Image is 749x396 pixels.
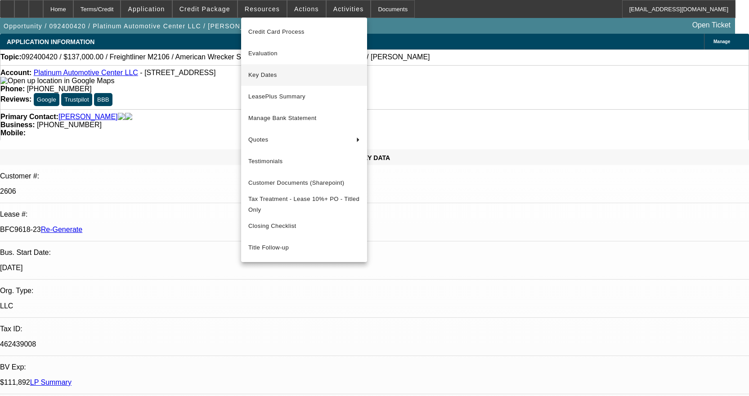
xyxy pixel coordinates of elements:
[248,27,360,37] span: Credit Card Process
[248,194,360,215] span: Tax Treatment - Lease 10%+ PO - Titled Only
[248,48,360,59] span: Evaluation
[248,113,360,124] span: Manage Bank Statement
[248,242,360,253] span: Title Follow-up
[248,70,360,80] span: Key Dates
[248,134,349,145] span: Quotes
[248,91,360,102] span: LeasePlus Summary
[248,222,296,229] span: Closing Checklist
[248,156,360,167] span: Testimonials
[248,178,360,188] span: Customer Documents (Sharepoint)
